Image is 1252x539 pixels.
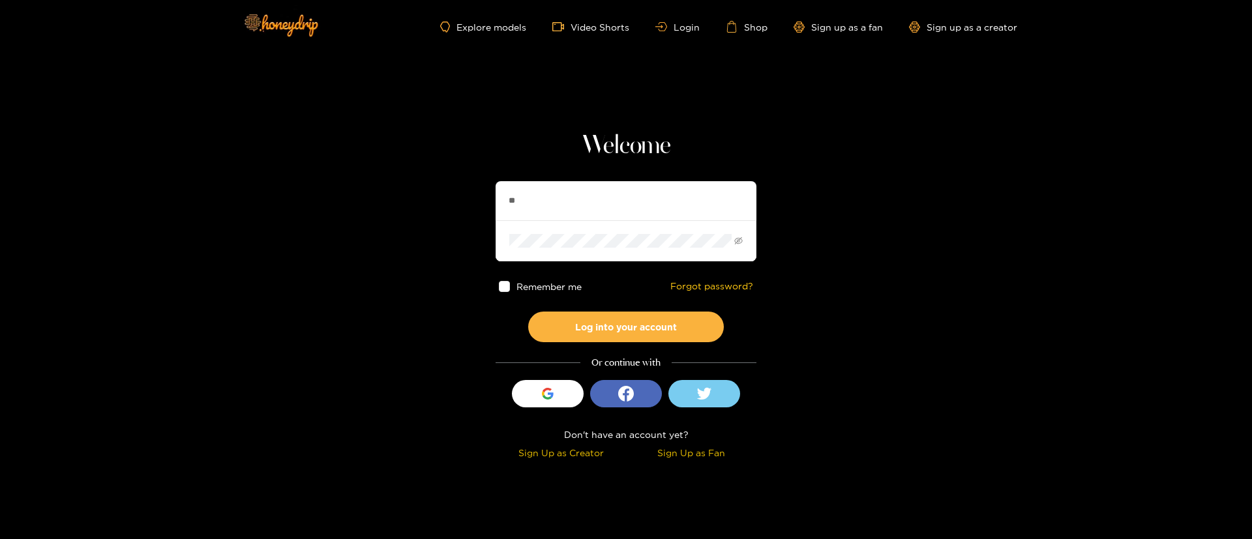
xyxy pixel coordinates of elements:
[496,355,756,370] div: Or continue with
[726,21,768,33] a: Shop
[794,22,883,33] a: Sign up as a fan
[655,22,700,32] a: Login
[528,312,724,342] button: Log into your account
[496,130,756,162] h1: Welcome
[552,21,629,33] a: Video Shorts
[670,281,753,292] a: Forgot password?
[496,427,756,442] div: Don't have an account yet?
[629,445,753,460] div: Sign Up as Fan
[499,445,623,460] div: Sign Up as Creator
[552,21,571,33] span: video-camera
[909,22,1017,33] a: Sign up as a creator
[516,282,582,291] span: Remember me
[734,237,743,245] span: eye-invisible
[440,22,526,33] a: Explore models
